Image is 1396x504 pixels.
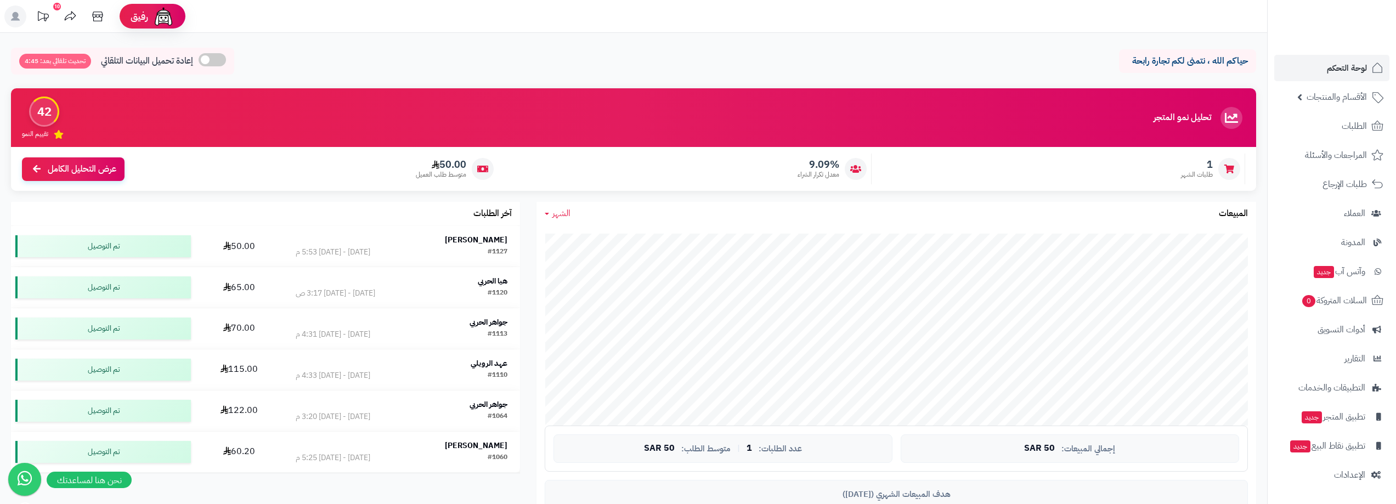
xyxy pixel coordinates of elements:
span: العملاء [1344,206,1365,221]
strong: عهد الرويلي [471,358,507,369]
td: 60.20 [195,432,283,472]
span: 50.00 [416,158,466,171]
div: #1064 [488,411,507,422]
div: تم التوصيل [15,235,191,257]
a: تطبيق نقاط البيعجديد [1274,433,1389,459]
strong: [PERSON_NAME] [445,440,507,451]
strong: جواهر الحربي [470,316,507,328]
strong: [PERSON_NAME] [445,234,507,246]
div: #1110 [488,370,507,381]
div: تم التوصيل [15,318,191,339]
a: المدونة [1274,229,1389,256]
span: التطبيقات والخدمات [1298,380,1365,395]
span: 50 SAR [644,444,675,454]
div: [DATE] - [DATE] 5:53 م [296,247,370,258]
span: المراجعات والأسئلة [1305,148,1367,163]
div: هدف المبيعات الشهري ([DATE]) [553,489,1239,500]
img: ai-face.png [152,5,174,27]
span: إعادة تحميل البيانات التلقائي [101,55,193,67]
span: رفيق [131,10,148,23]
span: لوحة التحكم [1327,60,1367,76]
div: #1113 [488,329,507,340]
a: لوحة التحكم [1274,55,1389,81]
span: السلات المتروكة [1301,293,1367,308]
div: #1120 [488,288,507,299]
span: وآتس آب [1313,264,1365,279]
span: الشهر [552,207,570,220]
td: 115.00 [195,349,283,390]
span: متوسط طلب العميل [416,170,466,179]
p: حياكم الله ، نتمنى لكم تجارة رابحة [1127,55,1248,67]
div: [DATE] - [DATE] 5:25 م [296,452,370,463]
a: العملاء [1274,200,1389,226]
h3: تحليل نمو المتجر [1154,113,1211,123]
div: [DATE] - [DATE] 3:20 م [296,411,370,422]
div: [DATE] - [DATE] 3:17 ص [296,288,375,299]
span: معدل تكرار الشراء [798,170,839,179]
span: متوسط الطلب: [681,444,731,454]
span: تقييم النمو [22,129,48,139]
span: 9.09% [798,158,839,171]
span: عدد الطلبات: [759,444,802,454]
h3: آخر الطلبات [473,209,512,219]
a: التطبيقات والخدمات [1274,375,1389,401]
div: #1127 [488,247,507,258]
span: جديد [1314,266,1334,278]
a: أدوات التسويق [1274,316,1389,343]
span: عرض التحليل الكامل [48,163,116,175]
span: جديد [1290,440,1310,452]
a: السلات المتروكة0 [1274,287,1389,314]
span: 0 [1302,295,1315,307]
span: جديد [1302,411,1322,423]
span: 1 [747,444,752,454]
span: طلبات الشهر [1181,170,1213,179]
span: 1 [1181,158,1213,171]
a: تطبيق المتجرجديد [1274,404,1389,430]
a: الشهر [545,207,570,220]
div: 10 [53,3,61,10]
a: تحديثات المنصة [29,5,56,30]
strong: جواهر الحربي [470,399,507,410]
div: [DATE] - [DATE] 4:31 م [296,329,370,340]
a: الإعدادات [1274,462,1389,488]
a: المراجعات والأسئلة [1274,142,1389,168]
span: 50 SAR [1024,444,1055,454]
a: عرض التحليل الكامل [22,157,125,181]
span: أدوات التسويق [1318,322,1365,337]
div: #1060 [488,452,507,463]
td: 65.00 [195,267,283,308]
div: تم التوصيل [15,276,191,298]
strong: هيا الحربي [478,275,507,287]
span: تطبيق نقاط البيع [1289,438,1365,454]
span: | [737,444,740,452]
td: 50.00 [195,226,283,267]
div: تم التوصيل [15,400,191,422]
span: تحديث تلقائي بعد: 4:45 [19,54,91,69]
span: الأقسام والمنتجات [1307,89,1367,105]
span: تطبيق المتجر [1301,409,1365,424]
h3: المبيعات [1219,209,1248,219]
span: التقارير [1344,351,1365,366]
div: تم التوصيل [15,359,191,381]
span: الإعدادات [1334,467,1365,483]
div: [DATE] - [DATE] 4:33 م [296,370,370,381]
span: إجمالي المبيعات: [1061,444,1115,454]
a: التقارير [1274,346,1389,372]
span: المدونة [1341,235,1365,250]
a: وآتس آبجديد [1274,258,1389,285]
td: 122.00 [195,390,283,431]
a: الطلبات [1274,113,1389,139]
div: تم التوصيل [15,441,191,463]
a: طلبات الإرجاع [1274,171,1389,197]
span: الطلبات [1342,118,1367,134]
span: طلبات الإرجاع [1322,177,1367,192]
td: 70.00 [195,308,283,349]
